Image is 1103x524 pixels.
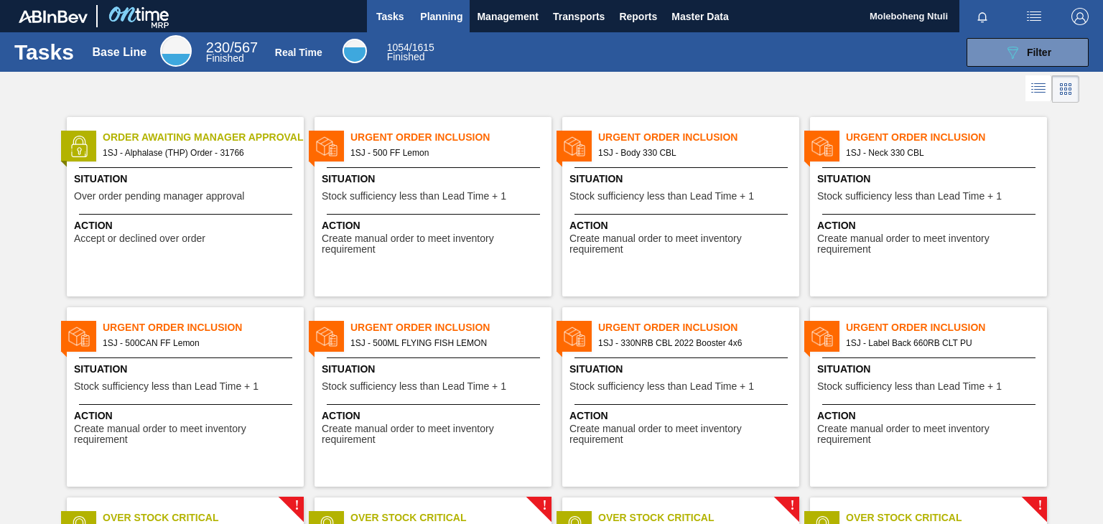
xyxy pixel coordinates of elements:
span: Create manual order to meet inventory requirement [817,233,1043,256]
div: Card Vision [1052,75,1079,103]
span: / 1615 [387,42,434,53]
img: status [811,326,833,347]
span: Stock sufficiency less than Lead Time + 1 [817,191,1002,202]
span: Stock sufficiency less than Lead Time + 1 [74,381,259,392]
span: Action [322,218,548,233]
span: Action [569,218,796,233]
span: Action [74,218,300,233]
span: Situation [74,362,300,377]
span: Urgent Order Inclusion [846,130,1047,145]
span: Situation [817,172,1043,187]
span: 1SJ - Alphalase (THP) Order - 31766 [103,145,292,161]
span: 1SJ - Body 330 CBL [598,145,788,161]
img: status [316,136,338,157]
span: Situation [322,172,548,187]
span: 1SJ - 500CAN FF Lemon [103,335,292,351]
span: Stock sufficiency less than Lead Time + 1 [569,191,754,202]
span: Create manual order to meet inventory requirement [817,424,1043,446]
span: Create manual order to meet inventory requirement [569,233,796,256]
span: ! [1038,500,1042,511]
span: 1054 [387,42,409,53]
span: ! [790,500,794,511]
span: Urgent Order Inclusion [350,320,551,335]
span: Stock sufficiency less than Lead Time + 1 [817,381,1002,392]
div: Real Time [343,39,367,63]
img: Logout [1071,8,1089,25]
button: Filter [967,38,1089,67]
span: Over order pending manager approval [74,191,244,202]
span: Situation [74,172,300,187]
div: Base Line [93,46,147,59]
div: Base Line [160,35,192,67]
span: Planning [420,8,462,25]
span: Create manual order to meet inventory requirement [322,233,548,256]
span: 230 [206,39,230,55]
span: Reports [619,8,657,25]
img: status [811,136,833,157]
span: 1SJ - Label Back 660RB CLT PU [846,335,1035,351]
img: status [68,136,90,157]
span: 1SJ - Neck 330 CBL [846,145,1035,161]
div: List Vision [1025,75,1052,103]
button: Notifications [959,6,1005,27]
div: Real Time [387,43,434,62]
span: Order Awaiting Manager Approval [103,130,304,145]
img: status [564,326,585,347]
span: Finished [206,52,244,64]
span: Create manual order to meet inventory requirement [74,424,300,446]
div: Base Line [206,42,258,63]
span: Management [477,8,539,25]
img: status [564,136,585,157]
span: Urgent Order Inclusion [846,320,1047,335]
span: Tasks [374,8,406,25]
span: Create manual order to meet inventory requirement [569,424,796,446]
span: Stock sufficiency less than Lead Time + 1 [322,191,506,202]
span: Action [817,408,1043,424]
span: Stock sufficiency less than Lead Time + 1 [569,381,754,392]
span: Situation [322,362,548,377]
span: Situation [817,362,1043,377]
img: status [68,326,90,347]
span: Situation [569,172,796,187]
span: Stock sufficiency less than Lead Time + 1 [322,381,506,392]
span: Situation [569,362,796,377]
span: 1SJ - 330NRB CBL 2022 Booster 4x6 [598,335,788,351]
span: Create manual order to meet inventory requirement [322,424,548,446]
span: Transports [553,8,605,25]
span: Action [569,408,796,424]
span: / 567 [206,39,258,55]
span: Action [817,218,1043,233]
div: Real Time [275,47,322,58]
span: Urgent Order Inclusion [350,130,551,145]
span: Master Data [671,8,728,25]
span: Filter [1027,47,1051,58]
h1: Tasks [14,44,74,60]
span: Accept or declined over order [74,233,205,244]
span: Urgent Order Inclusion [598,130,799,145]
span: ! [294,500,299,511]
img: userActions [1025,8,1043,25]
span: Urgent Order Inclusion [103,320,304,335]
span: ! [542,500,546,511]
span: 1SJ - 500 FF Lemon [350,145,540,161]
img: status [316,326,338,347]
span: Action [322,408,548,424]
span: 1SJ - 500ML FLYING FISH LEMON [350,335,540,351]
span: Urgent Order Inclusion [598,320,799,335]
img: TNhmsLtSVTkK8tSr43FrP2fwEKptu5GPRR3wAAAABJRU5ErkJggg== [19,10,88,23]
span: Finished [387,51,425,62]
span: Action [74,408,300,424]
